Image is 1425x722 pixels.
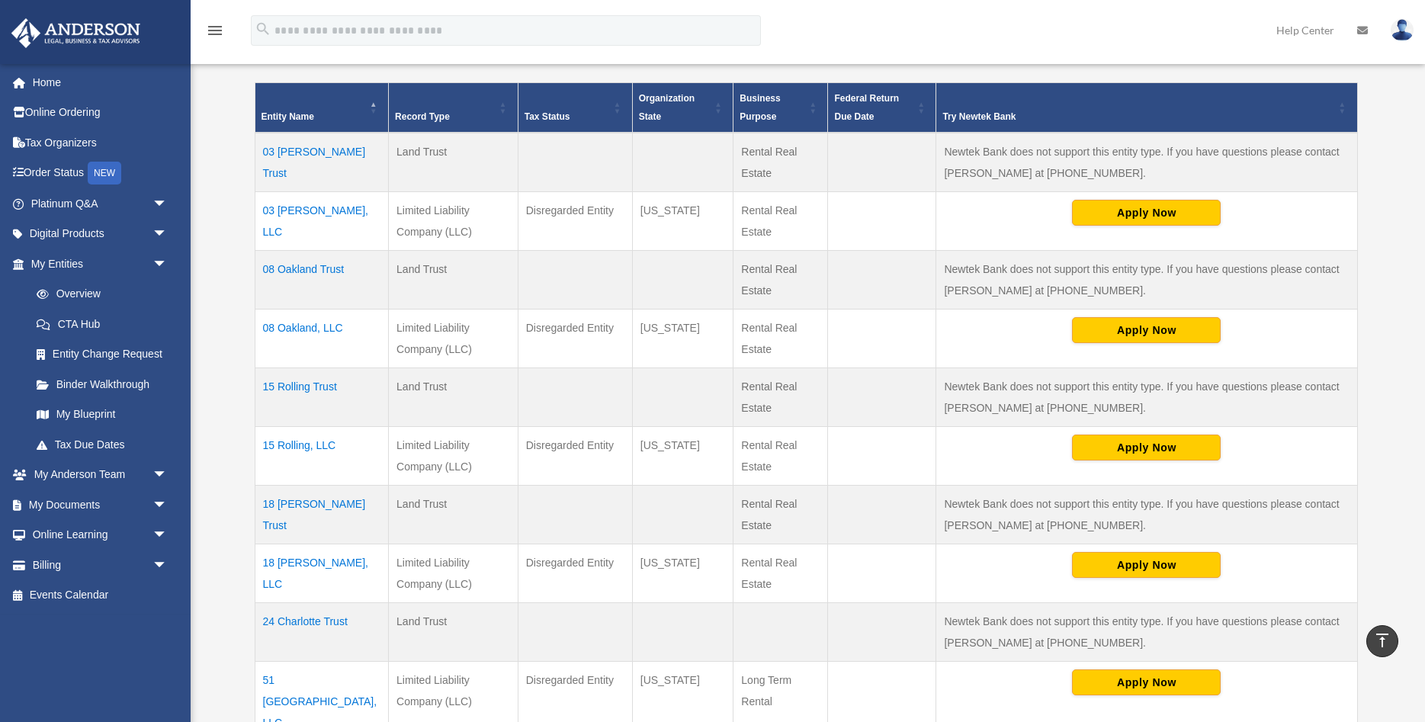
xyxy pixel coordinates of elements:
a: CTA Hub [21,309,183,339]
button: Apply Now [1072,200,1221,226]
button: Apply Now [1072,669,1221,695]
button: Apply Now [1072,435,1221,460]
a: My Documentsarrow_drop_down [11,489,191,520]
a: My Blueprint [21,400,183,430]
td: 03 [PERSON_NAME], LLC [255,191,389,250]
td: Newtek Bank does not support this entity type. If you have questions please contact [PERSON_NAME]... [936,367,1357,426]
td: Land Trust [389,602,518,661]
div: NEW [88,162,121,185]
i: vertical_align_top [1373,631,1391,650]
span: arrow_drop_down [152,520,183,551]
i: menu [206,21,224,40]
span: Tax Status [525,111,570,122]
td: Rental Real Estate [733,250,828,309]
td: 15 Rolling Trust [255,367,389,426]
span: arrow_drop_down [152,489,183,521]
a: menu [206,27,224,40]
th: Organization State: Activate to sort [632,82,733,133]
div: Try Newtek Bank [942,107,1334,126]
td: Rental Real Estate [733,309,828,367]
td: Disregarded Entity [518,309,632,367]
span: arrow_drop_down [152,249,183,280]
span: Organization State [639,93,695,122]
td: Land Trust [389,367,518,426]
span: Entity Name [262,111,314,122]
a: Overview [21,279,175,310]
a: My Anderson Teamarrow_drop_down [11,460,191,490]
span: arrow_drop_down [152,550,183,581]
td: Limited Liability Company (LLC) [389,426,518,485]
td: Rental Real Estate [733,426,828,485]
td: Newtek Bank does not support this entity type. If you have questions please contact [PERSON_NAME]... [936,602,1357,661]
td: 03 [PERSON_NAME] Trust [255,133,389,192]
a: Events Calendar [11,580,191,611]
td: Rental Real Estate [733,191,828,250]
th: Entity Name: Activate to invert sorting [255,82,389,133]
a: My Entitiesarrow_drop_down [11,249,183,279]
th: Record Type: Activate to sort [389,82,518,133]
a: Platinum Q&Aarrow_drop_down [11,188,191,219]
td: Newtek Bank does not support this entity type. If you have questions please contact [PERSON_NAME]... [936,485,1357,544]
td: 15 Rolling, LLC [255,426,389,485]
span: arrow_drop_down [152,219,183,250]
td: [US_STATE] [632,309,733,367]
a: Entity Change Request [21,339,183,370]
img: Anderson Advisors Platinum Portal [7,18,145,48]
td: 08 Oakland Trust [255,250,389,309]
th: Tax Status: Activate to sort [518,82,632,133]
span: Record Type [395,111,450,122]
span: Federal Return Due Date [834,93,899,122]
td: 24 Charlotte Trust [255,602,389,661]
td: Rental Real Estate [733,367,828,426]
td: [US_STATE] [632,426,733,485]
button: Apply Now [1072,552,1221,578]
td: Land Trust [389,250,518,309]
img: User Pic [1391,19,1414,41]
td: Land Trust [389,133,518,192]
button: Apply Now [1072,317,1221,343]
th: Business Purpose: Activate to sort [733,82,828,133]
td: Rental Real Estate [733,133,828,192]
td: Disregarded Entity [518,191,632,250]
span: arrow_drop_down [152,188,183,220]
th: Try Newtek Bank : Activate to sort [936,82,1357,133]
td: Limited Liability Company (LLC) [389,191,518,250]
td: Disregarded Entity [518,544,632,602]
td: 08 Oakland, LLC [255,309,389,367]
a: vertical_align_top [1366,625,1398,657]
td: Newtek Bank does not support this entity type. If you have questions please contact [PERSON_NAME]... [936,250,1357,309]
td: 18 [PERSON_NAME] Trust [255,485,389,544]
td: Newtek Bank does not support this entity type. If you have questions please contact [PERSON_NAME]... [936,133,1357,192]
span: Business Purpose [740,93,780,122]
td: Limited Liability Company (LLC) [389,544,518,602]
a: Billingarrow_drop_down [11,550,191,580]
th: Federal Return Due Date: Activate to sort [828,82,936,133]
td: Limited Liability Company (LLC) [389,309,518,367]
td: Rental Real Estate [733,485,828,544]
span: arrow_drop_down [152,460,183,491]
td: [US_STATE] [632,191,733,250]
a: Online Ordering [11,98,191,128]
i: search [255,21,271,37]
a: Binder Walkthrough [21,369,183,400]
td: 18 [PERSON_NAME], LLC [255,544,389,602]
a: Tax Organizers [11,127,191,158]
td: Disregarded Entity [518,426,632,485]
a: Tax Due Dates [21,429,183,460]
a: Online Learningarrow_drop_down [11,520,191,550]
td: [US_STATE] [632,544,733,602]
td: Land Trust [389,485,518,544]
a: Home [11,67,191,98]
td: Rental Real Estate [733,544,828,602]
a: Order StatusNEW [11,158,191,189]
a: Digital Productsarrow_drop_down [11,219,191,249]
